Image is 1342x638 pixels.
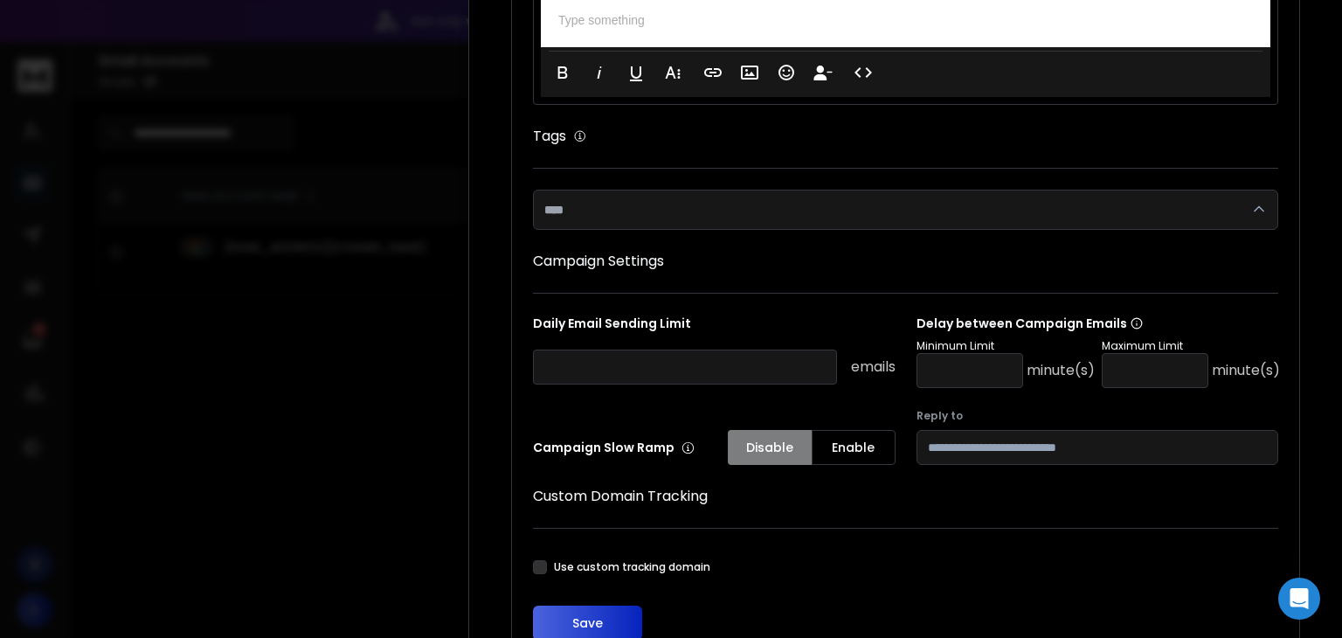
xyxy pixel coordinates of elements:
[847,55,880,90] button: Code View
[546,55,579,90] button: Bold (Ctrl+B)
[554,560,710,574] label: Use custom tracking domain
[533,486,1278,507] h1: Custom Domain Tracking
[917,409,1279,423] label: Reply to
[728,430,812,465] button: Disable
[851,357,896,378] p: emails
[1102,339,1280,353] p: Maximum Limit
[1212,360,1280,381] p: minute(s)
[1027,360,1095,381] p: minute(s)
[533,315,896,339] p: Daily Email Sending Limit
[806,55,840,90] button: Insert Unsubscribe Link
[619,55,653,90] button: Underline (Ctrl+U)
[533,439,695,456] p: Campaign Slow Ramp
[533,251,1278,272] h1: Campaign Settings
[917,339,1095,353] p: Minimum Limit
[733,55,766,90] button: Insert Image (Ctrl+P)
[1278,578,1320,620] div: Open Intercom Messenger
[533,126,566,147] h1: Tags
[656,55,689,90] button: More Text
[696,55,730,90] button: Insert Link (Ctrl+K)
[812,430,896,465] button: Enable
[583,55,616,90] button: Italic (Ctrl+I)
[770,55,803,90] button: Emoticons
[917,315,1280,332] p: Delay between Campaign Emails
